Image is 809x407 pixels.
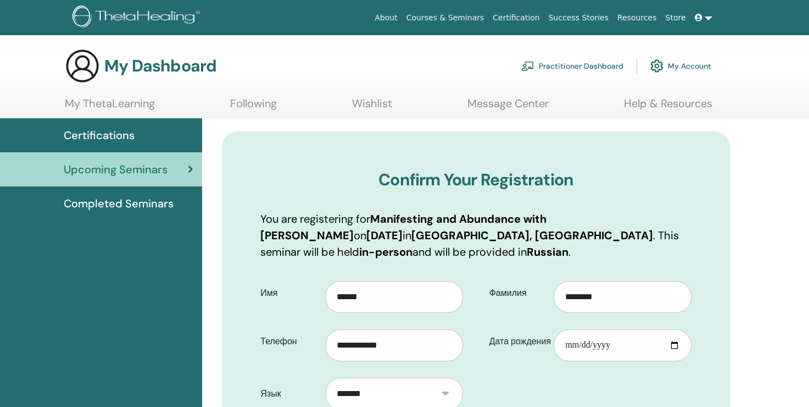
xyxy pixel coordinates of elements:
[527,245,568,259] b: Russian
[402,8,489,28] a: Courses & Seminars
[481,331,554,352] label: Дата рождения
[650,57,663,75] img: cog.svg
[65,48,100,84] img: generic-user-icon.jpg
[260,212,546,243] b: Manifesting and Abundance with [PERSON_NAME]
[359,245,412,259] b: in-person
[624,97,712,118] a: Help & Resources
[366,228,403,243] b: [DATE]
[544,8,613,28] a: Success Stories
[352,97,392,118] a: Wishlist
[488,8,544,28] a: Certification
[252,283,325,304] label: Имя
[260,170,691,190] h3: Confirm Your Registration
[521,61,534,71] img: chalkboard-teacher.svg
[64,195,174,212] span: Completed Seminars
[411,228,653,243] b: [GEOGRAPHIC_DATA], [GEOGRAPHIC_DATA]
[64,161,168,178] span: Upcoming Seminars
[65,97,155,118] a: My ThetaLearning
[650,54,711,78] a: My Account
[252,331,325,352] label: Телефон
[661,8,690,28] a: Store
[64,127,135,144] span: Certifications
[230,97,277,118] a: Following
[481,283,554,304] label: Фамилия
[260,211,691,260] p: You are registering for on in . This seminar will be held and will be provided in .
[370,8,401,28] a: About
[104,56,216,76] h3: My Dashboard
[467,97,549,118] a: Message Center
[521,54,623,78] a: Practitioner Dashboard
[613,8,661,28] a: Resources
[252,383,325,404] label: Язык
[72,5,204,30] img: logo.png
